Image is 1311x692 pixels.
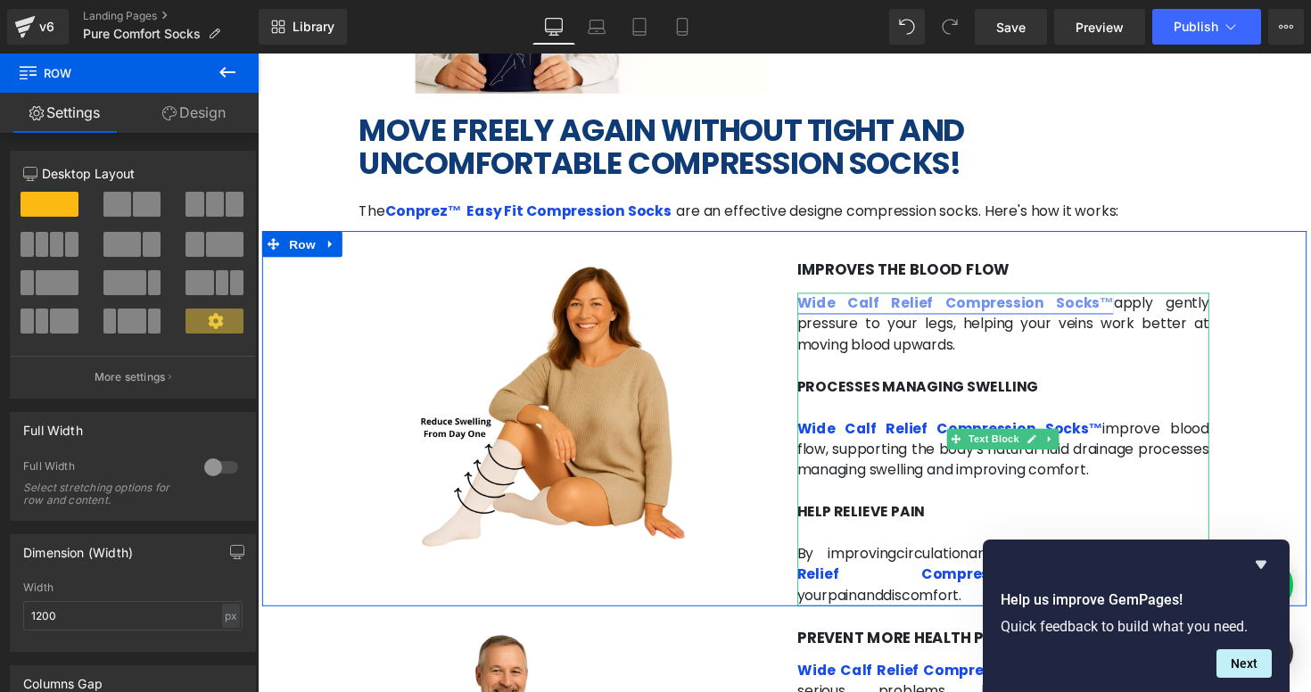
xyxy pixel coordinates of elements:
span: . [719,545,721,565]
span: Publish [1174,20,1218,34]
span: Save [996,18,1026,37]
span: and [614,545,641,565]
p: improve blood flow, supporting the body's natural fluid drainage processes managing swelling and ... [553,374,976,438]
span: pain [584,545,614,565]
a: Wide Calf Relief Compression Socks™ [553,502,976,544]
span: circulation [655,502,729,523]
div: Help us improve GemPages! [1001,554,1272,678]
a: Wide Calf Relief Compression Socks™ [553,622,847,642]
p: The are an effective designe compression socks. Here's how it works: [103,152,976,173]
span: Row [18,54,196,93]
div: px [222,604,240,628]
span: prevent [880,622,937,642]
span: Pure Comfort Socks [83,27,201,41]
a: Laptop [575,9,618,45]
span: and reducing [729,502,831,523]
span: Preview [1076,18,1124,37]
a: Preview [1054,9,1145,45]
h2: Help us improve GemPages! [1001,589,1272,611]
a: Wide Calf Relief Compression Socks™ [553,374,866,394]
span: HELP RELIEVE PAIN [553,459,684,480]
a: Landing Pages [83,9,259,23]
button: More [1268,9,1304,45]
div: Select stretching options for row and content. [23,482,184,507]
span: Library [293,19,334,35]
div: Width [23,581,243,594]
span: more serious problems, like [553,622,976,663]
b: MOVE FREELY AGAIN WITHOUT TIGHT AND UNCOMFORTABLE COMPRESSION SOCKS! [103,56,724,135]
span: , [886,502,889,523]
div: Full Width [23,413,83,438]
a: Wide Calf Relief Compression Socks™ [553,245,878,266]
button: Hide survey [1250,554,1272,575]
button: More settings [11,356,255,398]
a: Mobile [661,9,704,45]
span: also [852,622,880,642]
span: PREVENT MORE HEALTH PROBLEMS [553,588,816,609]
div: Dimension (Width) [23,535,133,560]
a: New Library [259,9,347,45]
a: Expand / Collapse [803,384,821,406]
button: Next question [1216,649,1272,678]
a: Design [129,93,259,133]
span: swelling [831,502,886,523]
a: Tablet [618,9,661,45]
p: Quick feedback to build what you need. [1001,618,1272,635]
a: Expand / Collapse [63,182,87,209]
span: discomfort [641,545,719,565]
p: apply gently pressure to your legs, helping your veins work better at moving blood upwards. [553,245,976,309]
div: Columns Gap [23,666,103,691]
b: IMPROVES THE BLOOD FLOW [553,210,771,232]
button: Redo [932,9,968,45]
p: More settings [95,369,166,385]
span: Row [28,182,63,209]
a: Conprez™ Easy Fit Compression Socks [130,152,426,172]
a: Desktop [532,9,575,45]
b: PROCESSES MANAGING SWELLING [553,331,800,351]
input: auto [23,601,243,630]
span: By improving [553,502,655,523]
p: Desktop Layout [23,164,243,183]
div: v6 [36,15,58,38]
div: Full Width [23,459,186,478]
button: Publish [1152,9,1261,45]
a: v6 [7,9,69,45]
button: Undo [889,9,925,45]
span: blood clots [764,643,873,663]
span: Text Block [725,384,784,406]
